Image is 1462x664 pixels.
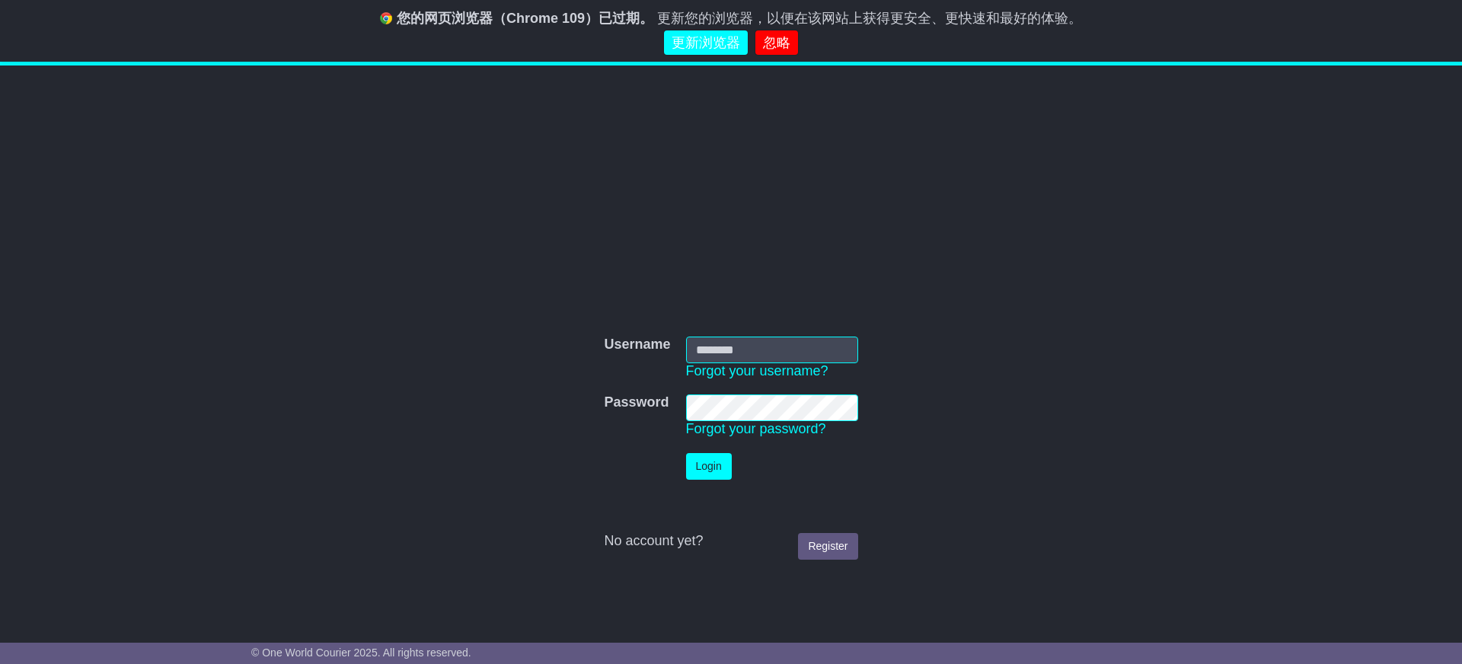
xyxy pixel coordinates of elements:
button: Login [686,453,732,480]
a: Register [798,533,857,560]
a: 更新浏览器 [664,30,748,56]
label: Password [604,394,669,411]
label: Username [604,337,670,353]
div: No account yet? [604,533,857,550]
span: 更新您的浏览器，以便在该网站上获得更安全、更快速和最好的体验。 [657,11,1082,26]
a: Forgot your username? [686,363,828,378]
a: Forgot your password? [686,421,826,436]
span: © One World Courier 2025. All rights reserved. [251,646,471,659]
a: 忽略 [755,30,798,56]
b: 您的网页浏览器（Chrome 109）已过期。 [397,11,653,26]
